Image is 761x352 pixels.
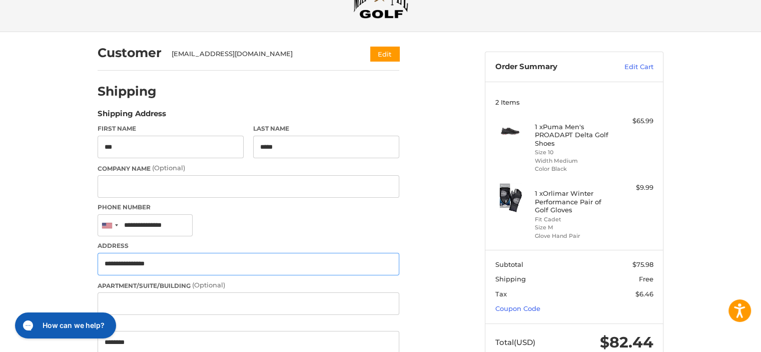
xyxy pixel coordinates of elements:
[535,189,611,214] h4: 1 x Orlimar Winter Performance Pair of Golf Gloves
[535,157,611,165] li: Width Medium
[635,290,653,298] span: $6.46
[98,108,166,124] legend: Shipping Address
[98,84,157,99] h2: Shipping
[495,337,535,347] span: Total (USD)
[678,325,761,352] iframe: Google Customer Reviews
[253,124,399,133] label: Last Name
[639,275,653,283] span: Free
[98,203,399,212] label: Phone Number
[614,183,653,193] div: $9.99
[614,116,653,126] div: $65.99
[603,62,653,72] a: Edit Cart
[600,333,653,351] span: $82.44
[98,280,399,290] label: Apartment/Suite/Building
[98,320,399,329] label: City
[98,241,399,250] label: Address
[535,223,611,232] li: Size M
[10,309,119,342] iframe: Gorgias live chat messenger
[495,290,507,298] span: Tax
[535,215,611,224] li: Fit Cadet
[535,123,611,147] h4: 1 x Puma Men's PROADAPT Delta Golf Shoes
[172,49,351,59] div: [EMAIL_ADDRESS][DOMAIN_NAME]
[495,275,526,283] span: Shipping
[535,148,611,157] li: Size 10
[495,62,603,72] h3: Order Summary
[98,163,399,173] label: Company Name
[495,304,540,312] a: Coupon Code
[535,232,611,240] li: Glove Hand Pair
[98,215,121,236] div: United States: +1
[495,260,523,268] span: Subtotal
[152,164,185,172] small: (Optional)
[370,47,399,61] button: Edit
[192,281,225,289] small: (Optional)
[98,45,162,61] h2: Customer
[535,165,611,173] li: Color Black
[632,260,653,268] span: $75.98
[495,98,653,106] h3: 2 Items
[98,124,244,133] label: First Name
